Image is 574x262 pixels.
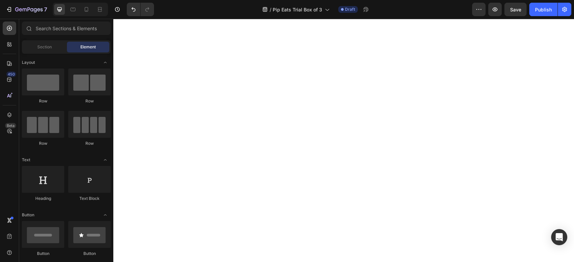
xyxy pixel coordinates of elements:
[100,155,111,165] span: Toggle open
[22,140,64,146] div: Row
[100,210,111,220] span: Toggle open
[68,195,111,202] div: Text Block
[529,3,558,16] button: Publish
[22,195,64,202] div: Heading
[504,3,527,16] button: Save
[22,21,111,35] input: Search Sections & Elements
[3,3,50,16] button: 7
[68,251,111,257] div: Button
[37,44,52,50] span: Section
[68,140,111,146] div: Row
[535,6,552,13] div: Publish
[273,6,322,13] span: Pip Eats Trial Box of 3
[551,229,567,245] div: Open Intercom Messenger
[22,251,64,257] div: Button
[22,157,30,163] span: Text
[510,7,521,12] span: Save
[22,212,34,218] span: Button
[100,57,111,68] span: Toggle open
[270,6,271,13] span: /
[22,98,64,104] div: Row
[127,3,154,16] div: Undo/Redo
[113,19,574,262] iframe: Design area
[44,5,47,13] p: 7
[22,59,35,65] span: Layout
[5,123,16,128] div: Beta
[345,6,355,12] span: Draft
[68,98,111,104] div: Row
[80,44,96,50] span: Element
[6,72,16,77] div: 450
